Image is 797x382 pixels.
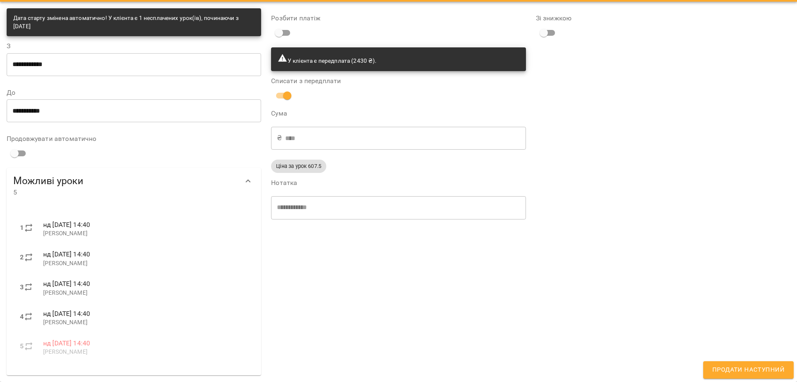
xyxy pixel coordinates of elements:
[271,78,526,84] label: Списати з передплати
[271,110,526,117] label: Сума
[13,187,238,197] span: 5
[703,361,794,379] button: Продати наступний
[43,221,90,229] span: нд [DATE] 14:40
[7,136,261,142] label: Продовжувати автоматично
[277,133,282,143] p: ₴
[13,175,238,187] span: Можливі уроки
[43,280,90,288] span: нд [DATE] 14:40
[271,162,326,170] span: Ціна за урок 607.5
[43,339,90,347] span: нд [DATE] 14:40
[20,312,24,322] label: 4
[43,250,90,258] span: нд [DATE] 14:40
[20,341,24,351] label: 5
[20,252,24,262] label: 2
[7,43,261,49] label: З
[43,318,248,327] p: [PERSON_NAME]
[43,229,248,238] p: [PERSON_NAME]
[278,57,376,64] span: У клієнта є передплата (2430 ₴).
[43,289,248,297] p: [PERSON_NAME]
[271,15,526,22] label: Розбити платіж
[43,259,248,268] p: [PERSON_NAME]
[13,11,254,34] div: Дата старту змінена автоматично! У клієнта є 1 несплачених урок(ів), починаючи з [DATE]
[712,365,785,375] span: Продати наступний
[238,171,258,191] button: Show more
[20,282,24,292] label: 3
[271,180,526,186] label: Нотатка
[7,89,261,96] label: До
[20,223,24,233] label: 1
[43,348,248,356] p: [PERSON_NAME]
[43,310,90,318] span: нд [DATE] 14:40
[536,15,790,22] label: Зі знижкою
